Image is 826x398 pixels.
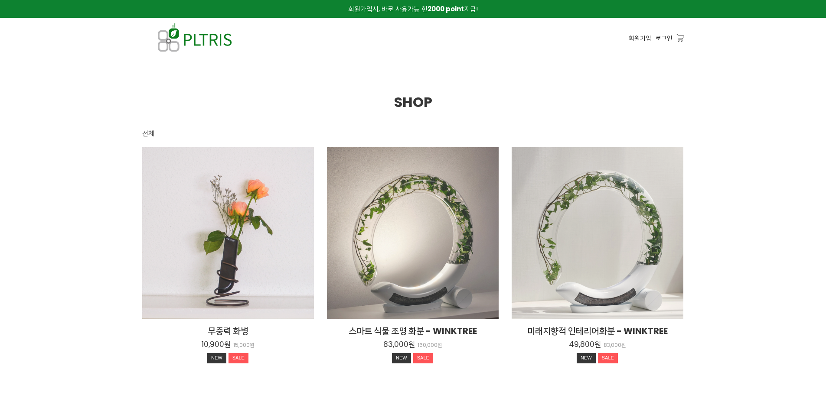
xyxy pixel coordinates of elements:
a: 무중력 화병 10,900원 15,000원 NEWSALE [142,325,314,366]
div: SALE [229,353,248,363]
a: 회원가입 [629,33,651,43]
div: 전체 [142,128,154,139]
span: SHOP [394,92,432,112]
div: NEW [392,353,411,363]
div: SALE [598,353,618,363]
strong: 2000 point [428,4,464,13]
h2: 미래지향적 인테리어화분 - WINKTREE [512,325,683,337]
a: 로그인 [656,33,673,43]
p: 83,000원 [604,342,626,349]
p: 10,900원 [202,340,231,349]
p: 49,800원 [569,340,601,349]
div: NEW [577,353,596,363]
a: 스마트 식물 조명 화분 - WINKTREE 83,000원 160,000원 NEWSALE [327,325,499,366]
p: 83,000원 [383,340,415,349]
p: 15,000원 [233,342,255,349]
span: 회원가입시, 바로 사용가능 한 지급! [348,4,478,13]
p: 160,000원 [418,342,442,349]
a: 미래지향적 인테리어화분 - WINKTREE 49,800원 83,000원 NEWSALE [512,325,683,366]
div: SALE [413,353,433,363]
h2: 스마트 식물 조명 화분 - WINKTREE [327,325,499,337]
div: NEW [207,353,226,363]
h2: 무중력 화병 [142,325,314,337]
